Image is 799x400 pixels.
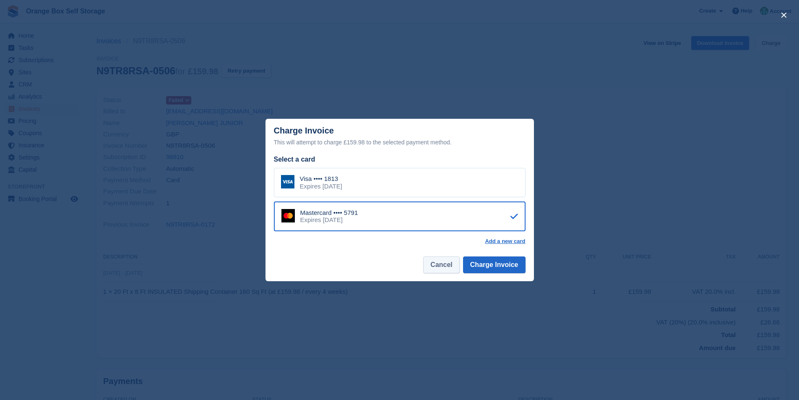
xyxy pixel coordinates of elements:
div: Expires [DATE] [300,216,358,224]
div: Expires [DATE] [300,183,342,190]
img: Mastercard Logo [281,209,295,222]
div: Charge Invoice [274,126,526,147]
div: Select a card [274,154,526,165]
button: Cancel [423,256,459,273]
a: Add a new card [485,238,525,245]
img: Visa Logo [281,175,294,188]
button: Charge Invoice [463,256,526,273]
div: Mastercard •••• 5791 [300,209,358,217]
div: This will attempt to charge £159.98 to the selected payment method. [274,137,526,147]
div: Visa •••• 1813 [300,175,342,183]
button: close [777,8,791,22]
